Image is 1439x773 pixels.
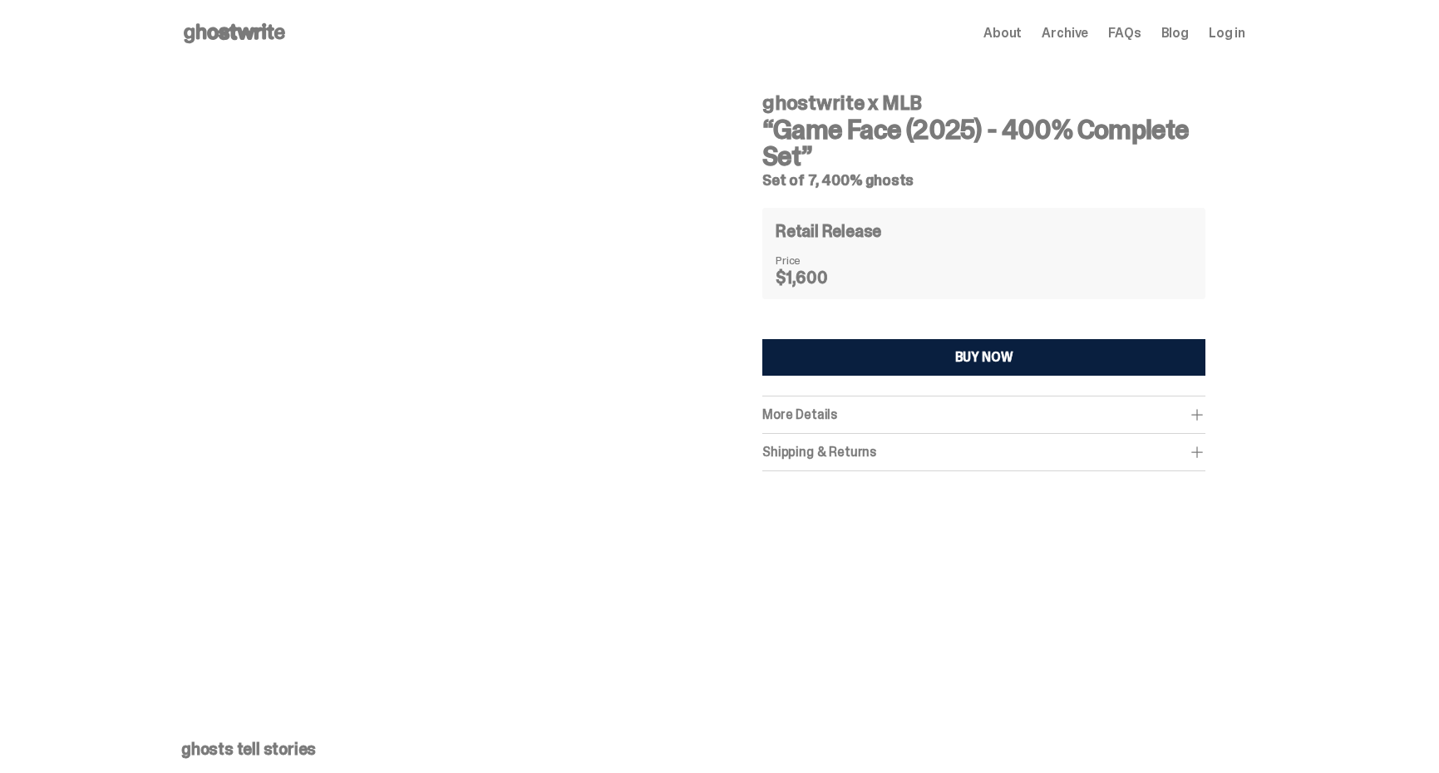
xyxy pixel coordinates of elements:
a: Blog [1161,27,1189,40]
a: FAQs [1108,27,1141,40]
button: BUY NOW [762,339,1205,376]
h4: Retail Release [776,223,881,239]
h3: “Game Face (2025) - 400% Complete Set” [762,116,1205,170]
div: Shipping & Returns [762,444,1205,460]
a: About [983,27,1022,40]
a: Archive [1042,27,1088,40]
h4: ghostwrite x MLB [762,93,1205,113]
span: More Details [762,406,837,423]
dt: Price [776,254,859,266]
dd: $1,600 [776,269,859,286]
h5: Set of 7, 400% ghosts [762,173,1205,188]
div: BUY NOW [955,351,1013,364]
p: ghosts tell stories [181,741,1245,757]
a: Log in [1209,27,1245,40]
